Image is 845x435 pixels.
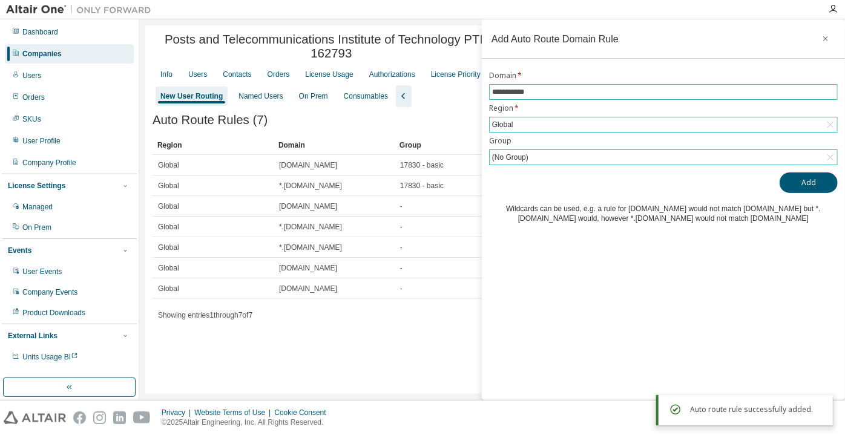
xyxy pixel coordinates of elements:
span: - [400,201,403,211]
div: Global [490,117,837,132]
div: Orders [22,93,45,102]
span: Global [158,201,179,211]
span: - [400,263,403,273]
div: Dashboard [22,27,58,37]
img: linkedin.svg [113,411,126,424]
button: Add [780,172,838,193]
span: *.[DOMAIN_NAME] [279,243,342,252]
div: Users [22,71,41,80]
div: Add Auto Route Domain Rule [492,34,619,44]
div: Contacts [223,70,251,79]
div: New User Routing [160,91,223,101]
div: Website Terms of Use [194,408,274,417]
span: Global [158,160,179,170]
div: Companies [22,49,62,59]
img: instagram.svg [93,411,106,424]
div: Users [188,70,207,79]
div: On Prem [22,223,51,232]
div: Privacy [162,408,194,417]
label: Group [489,136,838,146]
div: Auto route rule successfully added. [690,402,823,417]
div: License Priority [431,70,481,79]
div: Product Downloads [22,308,85,318]
span: - [400,222,403,232]
span: Global [158,222,179,232]
span: - [400,243,403,252]
span: Global [158,263,179,273]
div: Events [8,246,31,255]
span: 17830 - basic [400,160,444,170]
div: On Prem [299,91,328,101]
div: Domain [278,136,390,155]
div: User Events [22,267,62,276]
img: Altair One [6,4,157,16]
div: Company Events [22,287,77,297]
div: Group [399,136,798,155]
div: Wildcards can be used, e.g. a rule for [DOMAIN_NAME] would not match [DOMAIN_NAME] but *.[DOMAIN_... [489,204,838,223]
div: (No Group) [490,151,530,164]
span: Showing entries 1 through 7 of 7 [158,311,252,319]
label: Domain [489,71,838,80]
span: *.[DOMAIN_NAME] [279,181,342,191]
span: 17830 - basic [400,181,444,191]
div: Authorizations [369,70,415,79]
p: © 2025 Altair Engineering, Inc. All Rights Reserved. [162,417,334,428]
div: Named Users [238,91,283,101]
span: Posts and Telecommunications Institute of Technology PTIT - 162793 [153,33,510,61]
div: Company Profile [22,158,76,168]
span: *.[DOMAIN_NAME] [279,222,342,232]
div: SKUs [22,114,41,124]
img: youtube.svg [133,411,151,424]
span: Global [158,181,179,191]
label: Region [489,103,838,113]
div: Info [160,70,173,79]
span: [DOMAIN_NAME] [279,201,337,211]
div: External Links [8,331,58,341]
span: Auto Route Rules (7) [153,113,268,127]
div: Cookie Consent [274,408,333,417]
div: License Settings [8,181,65,191]
div: Managed [22,202,53,212]
div: Region [157,136,269,155]
img: facebook.svg [73,411,86,424]
span: - [400,284,403,293]
div: Consumables [344,91,388,101]
div: Orders [268,70,290,79]
span: Units Usage BI [22,353,78,361]
span: Global [158,243,179,252]
span: [DOMAIN_NAME] [279,160,337,170]
span: [DOMAIN_NAME] [279,263,337,273]
span: Global [158,284,179,293]
div: User Profile [22,136,61,146]
img: altair_logo.svg [4,411,66,424]
span: [DOMAIN_NAME] [279,284,337,293]
div: Global [490,118,515,131]
div: License Usage [305,70,353,79]
div: (No Group) [490,150,837,165]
